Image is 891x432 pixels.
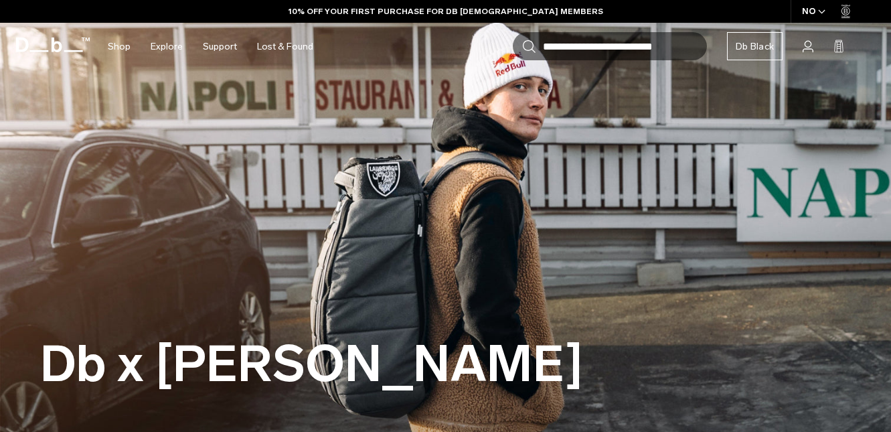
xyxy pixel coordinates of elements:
[289,5,603,17] a: 10% OFF YOUR FIRST PURCHASE FOR DB [DEMOGRAPHIC_DATA] MEMBERS
[98,23,323,70] nav: Main Navigation
[151,23,183,70] a: Explore
[40,337,584,392] h1: Db x [PERSON_NAME]
[727,32,783,60] a: Db Black
[257,23,313,70] a: Lost & Found
[108,23,131,70] a: Shop
[203,23,237,70] a: Support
